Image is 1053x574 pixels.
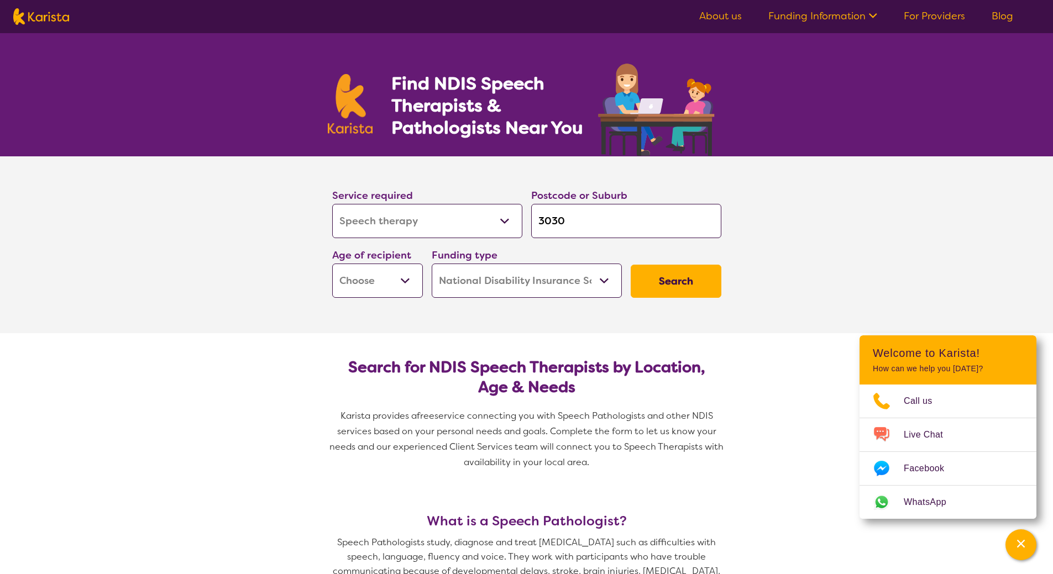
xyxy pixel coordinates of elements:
img: Karista logo [328,74,373,134]
button: Search [631,265,721,298]
span: service connecting you with Speech Pathologists and other NDIS services based on your personal ne... [329,410,726,468]
span: Call us [904,393,946,409]
label: Age of recipient [332,249,411,262]
h2: Welcome to Karista! [873,346,1023,360]
a: Blog [992,9,1013,23]
div: Channel Menu [860,335,1036,519]
p: How can we help you [DATE]? [873,364,1023,373]
span: WhatsApp [904,494,960,510]
h2: Search for NDIS Speech Therapists by Location, Age & Needs [341,357,713,397]
a: About us [699,9,742,23]
label: Service required [332,189,413,202]
img: speech-therapy [589,60,726,156]
h1: Find NDIS Speech Therapists & Pathologists Near You [391,72,596,139]
label: Funding type [432,249,497,262]
span: Facebook [904,460,957,477]
span: Live Chat [904,426,956,443]
img: Karista logo [13,8,69,25]
a: Funding Information [768,9,877,23]
h3: What is a Speech Pathologist? [328,513,726,529]
input: Type [531,204,721,238]
span: Karista provides a [340,410,417,422]
label: Postcode or Suburb [531,189,627,202]
span: free [417,410,434,422]
a: For Providers [904,9,965,23]
button: Channel Menu [1005,529,1036,560]
a: Web link opens in a new tab. [860,486,1036,519]
ul: Choose channel [860,385,1036,519]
